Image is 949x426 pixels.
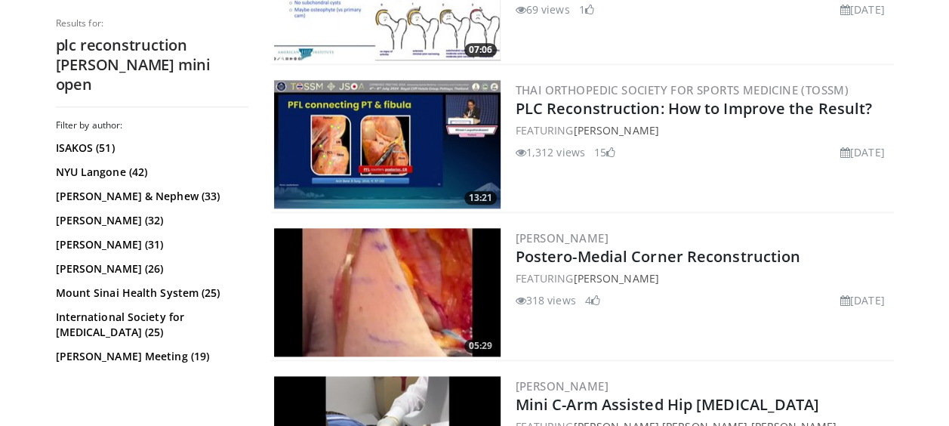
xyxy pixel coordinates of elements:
a: [PERSON_NAME] (32) [56,213,245,228]
li: [DATE] [840,292,885,308]
li: [DATE] [840,2,885,17]
a: [PERSON_NAME] & Nephew (33) [56,189,245,204]
a: [PERSON_NAME] Meeting (19) [56,349,245,364]
a: Postero-Medial Corner Reconstruction [516,246,801,267]
a: International Society for [MEDICAL_DATA] (25) [56,310,245,340]
li: 69 views [516,2,570,17]
a: Mount Sinai Health System (25) [56,286,245,301]
a: [PERSON_NAME] [573,271,658,286]
span: 07:06 [464,43,497,57]
a: 13:21 [274,80,501,208]
a: ISAKOS (51) [56,140,245,156]
a: [PERSON_NAME] [573,123,658,137]
img: b82e8248-ae3c-468f-a9b0-6dbf1d8dd5b4.300x170_q85_crop-smart_upscale.jpg [274,228,501,357]
li: [DATE] [840,144,885,160]
span: 13:21 [464,191,497,205]
li: 1 [579,2,594,17]
a: [PERSON_NAME] (31) [56,237,245,252]
img: 8c15b187-a446-4229-b99e-e279662e2c43.300x170_q85_crop-smart_upscale.jpg [274,80,501,208]
div: FEATURING [516,122,891,138]
li: 4 [585,292,600,308]
span: 05:29 [464,339,497,353]
a: NYU Langone (42) [56,165,245,180]
a: [PERSON_NAME] (26) [56,261,245,276]
a: Mini C-Arm Assisted Hip [MEDICAL_DATA] [516,394,820,415]
div: FEATURING [516,270,891,286]
a: [PERSON_NAME] [516,378,609,394]
a: [PERSON_NAME] [516,230,609,245]
li: 318 views [516,292,576,308]
p: Results for: [56,17,248,29]
a: 05:29 [274,228,501,357]
li: 15 [594,144,615,160]
li: 1,312 views [516,144,585,160]
h3: Filter by author: [56,119,248,131]
h2: plc reconstruction [PERSON_NAME] mini open [56,35,248,94]
a: PLC Reconstruction: How to Improve the Result? [516,98,873,119]
a: Thai Orthopedic Society for Sports Medicine (TOSSM) [516,82,849,97]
